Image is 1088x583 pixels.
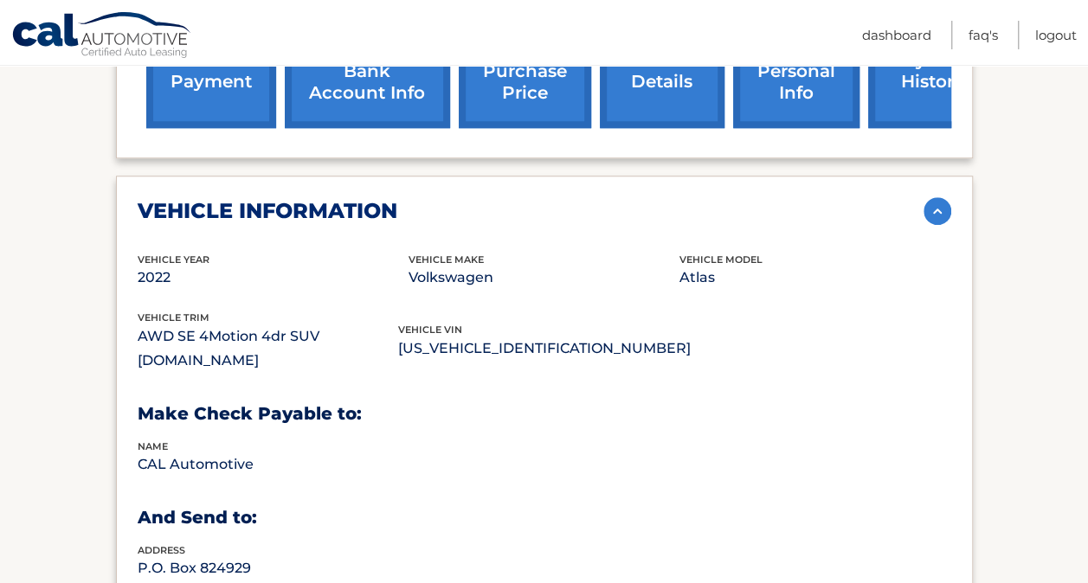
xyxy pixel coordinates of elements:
span: vehicle model [679,253,763,266]
a: Logout [1035,21,1077,49]
h2: vehicle information [138,198,397,224]
a: make a payment [146,15,276,128]
a: payment history [868,15,998,128]
p: P.O. Box 824929 [138,556,409,580]
a: Dashboard [862,21,931,49]
span: vehicle trim [138,311,209,324]
p: AWD SE 4Motion 4dr SUV [DOMAIN_NAME] [138,324,398,373]
span: address [138,544,185,556]
p: CAL Automotive [138,452,409,477]
p: [US_VEHICLE_IDENTIFICATION_NUMBER] [398,336,691,361]
p: 2022 [138,266,409,290]
span: vehicle Year [138,253,209,266]
a: update personal info [733,15,859,128]
a: request purchase price [459,15,591,128]
a: FAQ's [969,21,998,49]
h3: Make Check Payable to: [138,403,951,425]
a: account details [600,15,724,128]
a: Add/Remove bank account info [285,15,450,128]
a: Cal Automotive [11,11,193,61]
p: Atlas [679,266,950,290]
span: name [138,440,168,452]
img: accordion-active.svg [924,197,951,225]
p: Volkswagen [409,266,679,290]
span: vehicle make [409,253,484,266]
span: vehicle vin [398,324,462,336]
h3: And Send to: [138,507,951,529]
